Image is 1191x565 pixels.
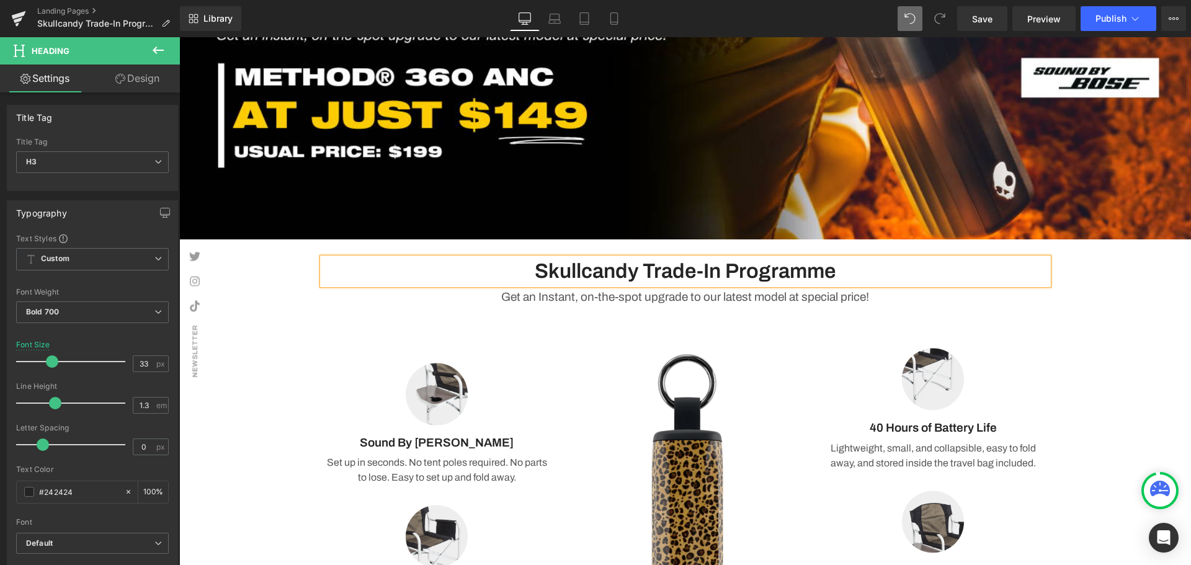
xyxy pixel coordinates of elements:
p: IPX4 Water & Sweat Resistant [639,526,868,541]
b: H3 [26,157,37,166]
div: Line Height [16,382,169,391]
div: Font [16,518,169,527]
span: Heading [32,46,69,56]
a: Laptop [540,6,569,31]
span: Preview [1027,12,1061,25]
p: Set up in seconds. No tent poles required. No parts to lose. Easy to set up and fold away. [143,418,373,448]
div: Title Tag [16,138,169,146]
p: Sound By [PERSON_NAME] [143,398,373,414]
div: Letter Spacing [16,424,169,432]
p: 40 Hours of Battery Life [639,383,868,399]
div: % [138,481,168,503]
div: Typography [16,201,67,218]
a: Mobile [599,6,629,31]
a: Design [92,65,182,92]
button: More [1161,6,1186,31]
p: Lightweight, small, and collapsible, easy to fold away, and stored inside the travel bag included. [639,404,868,434]
span: Save [972,12,993,25]
input: Color [39,485,118,499]
a: Desktop [510,6,540,31]
span: px [156,443,167,451]
div: Title Tag [16,105,53,123]
b: Bold 700 [26,307,59,316]
span: Publish [1095,14,1126,24]
button: Publish [1081,6,1156,31]
div: Font Size [16,340,50,349]
a: Preview [1012,6,1076,31]
span: Library [203,13,233,24]
div: Open Intercom Messenger [1149,523,1179,553]
a: Landing Pages [37,6,180,16]
b: Custom [41,254,69,264]
div: Text Color [16,465,169,474]
button: Undo [898,6,922,31]
a: New Library [180,6,241,31]
i: Default [26,538,53,549]
div: Text Styles [16,233,169,243]
span: Skullcandy Trade-In Programme [37,19,156,29]
h3: Skullcandy Trade-In Programme [143,221,869,247]
p: Get an Instant, on-the-spot upgrade to our latest model at special price! [143,252,869,268]
a: Tablet [569,6,599,31]
span: em [156,401,167,409]
button: Redo [927,6,952,31]
span: px [156,360,167,368]
div: Font Weight [16,288,169,296]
